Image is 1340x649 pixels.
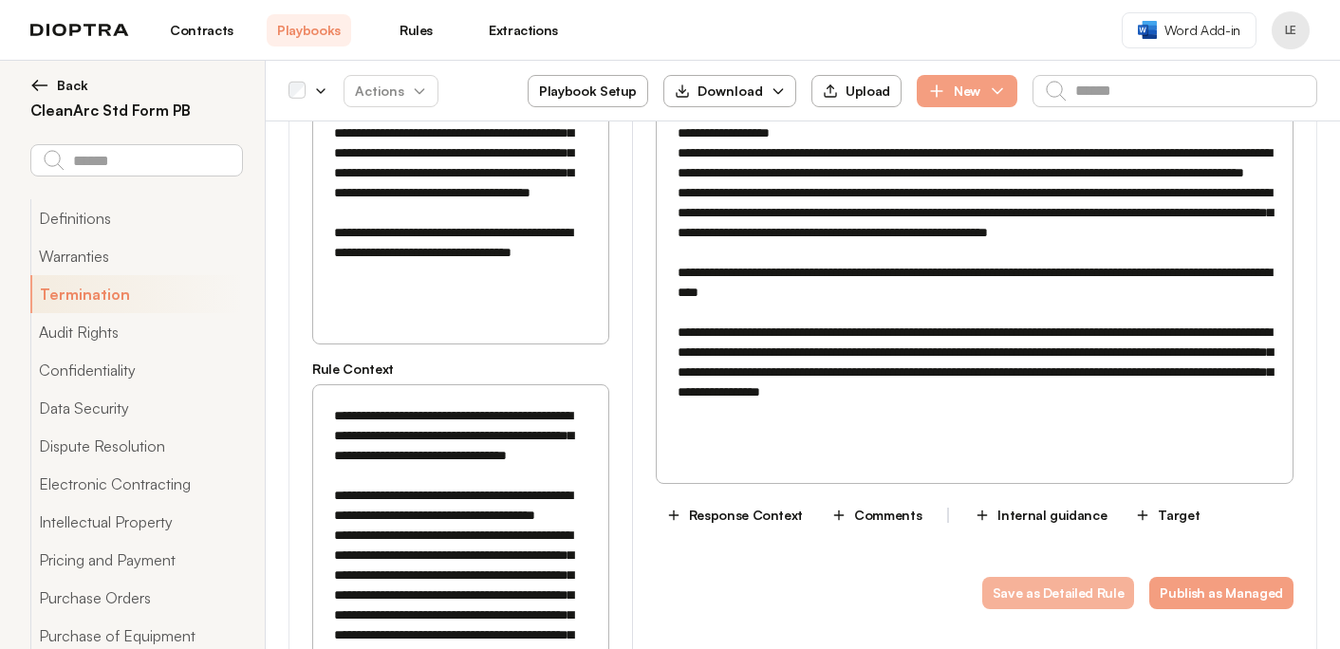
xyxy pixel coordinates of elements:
button: Data Security [30,389,242,427]
button: Publish as Managed [1149,577,1293,609]
a: Word Add-in [1122,12,1256,48]
button: New [917,75,1017,107]
button: Comments [821,499,932,531]
button: Intellectual Property [30,503,242,541]
button: Definitions [30,199,242,237]
button: Back [30,76,242,95]
img: left arrow [30,76,49,95]
button: Playbook Setup [528,75,648,107]
div: Upload [823,83,890,100]
a: Playbooks [267,14,351,46]
div: Download [675,82,763,101]
button: Target [1125,499,1210,531]
button: Confidentiality [30,351,242,389]
button: Pricing and Payment [30,541,242,579]
button: Audit Rights [30,313,242,351]
button: Purchase Orders [30,579,242,617]
button: Profile menu [1272,11,1310,49]
button: Internal guidance [964,499,1117,531]
button: Termination [30,275,242,313]
button: Actions [344,75,438,107]
button: Download [663,75,796,107]
a: Rules [374,14,458,46]
h2: CleanArc Std Form PB [30,99,242,121]
button: Electronic Contracting [30,465,242,503]
span: Actions [340,74,442,108]
a: Extractions [481,14,566,46]
button: Warranties [30,237,242,275]
button: Upload [811,75,902,107]
button: Save as Detailed Rule [982,577,1135,609]
img: logo [30,24,129,37]
img: word [1138,21,1157,39]
button: Dispute Resolution [30,427,242,465]
span: Back [57,76,88,95]
h3: Rule Context [312,360,609,379]
a: Contracts [159,14,244,46]
button: Response Context [656,499,813,531]
span: Word Add-in [1164,21,1240,40]
div: Select all [288,83,306,100]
